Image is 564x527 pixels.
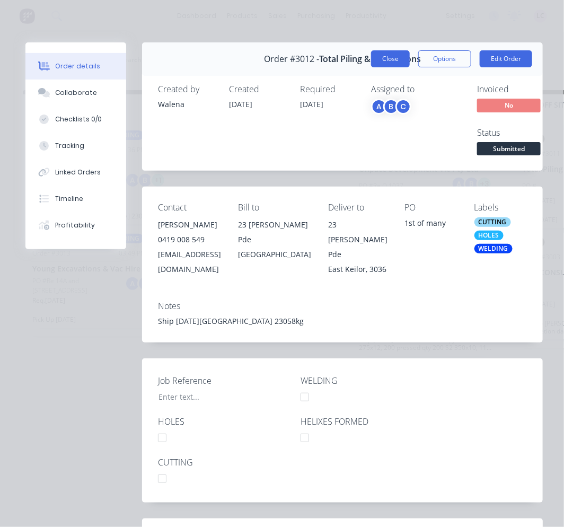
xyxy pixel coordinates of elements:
div: [PERSON_NAME] [158,217,221,232]
div: Contact [158,203,221,213]
div: 23 [PERSON_NAME] Pde [328,217,387,262]
button: Linked Orders [25,159,126,186]
div: C [395,99,411,115]
div: 23 [PERSON_NAME] Pde [238,217,311,247]
div: PO [404,203,457,213]
div: CUTTING [474,217,511,227]
div: Checklists 0/0 [55,115,102,124]
div: Linked Orders [55,168,101,177]
div: 0419 008 549 [158,232,221,247]
label: HELIXES FORMED [301,415,433,428]
button: Profitability [25,212,126,239]
div: HOLES [474,231,504,240]
span: [DATE] [229,99,252,109]
span: Submitted [477,142,541,155]
div: [PERSON_NAME]0419 008 549[EMAIL_ADDRESS][DOMAIN_NAME] [158,217,221,277]
div: Assigned to [371,84,477,94]
label: WELDING [301,374,433,387]
button: Checklists 0/0 [25,106,126,133]
div: Labels [474,203,527,213]
button: Collaborate [25,80,126,106]
button: ABC [371,99,411,115]
button: Order details [25,53,126,80]
div: Created by [158,84,216,94]
span: Order #3012 - [264,54,319,64]
div: [GEOGRAPHIC_DATA] [238,247,311,262]
div: Required [300,84,358,94]
div: Order details [55,62,100,71]
span: [DATE] [300,99,323,109]
button: Timeline [25,186,126,212]
div: [EMAIL_ADDRESS][DOMAIN_NAME] [158,247,221,277]
button: Tracking [25,133,126,159]
span: No [477,99,541,112]
div: Tracking [55,141,84,151]
button: Submitted [477,142,541,158]
div: A [371,99,387,115]
div: 23 [PERSON_NAME] PdeEast Keilor, 3036 [328,217,387,277]
div: Timeline [55,194,83,204]
div: 1st of many [404,217,457,232]
div: Ship [DATE][GEOGRAPHIC_DATA] 23058kg [158,315,527,327]
div: B [383,99,399,115]
div: Collaborate [55,88,97,98]
div: WELDING [474,244,513,253]
button: Close [371,50,410,67]
label: CUTTING [158,456,290,469]
div: Deliver to [328,203,387,213]
div: Profitability [55,221,95,230]
span: Total Piling & Excavations [319,54,421,64]
button: Options [418,50,471,67]
button: Edit Order [480,50,532,67]
div: 23 [PERSON_NAME] Pde[GEOGRAPHIC_DATA] [238,217,311,262]
div: Invoiced [477,84,557,94]
div: East Keilor, 3036 [328,262,387,277]
div: Status [477,128,557,138]
div: Notes [158,301,527,311]
label: Job Reference [158,374,290,387]
div: Walena [158,99,216,110]
div: Created [229,84,287,94]
label: HOLES [158,415,290,428]
div: Bill to [238,203,311,213]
